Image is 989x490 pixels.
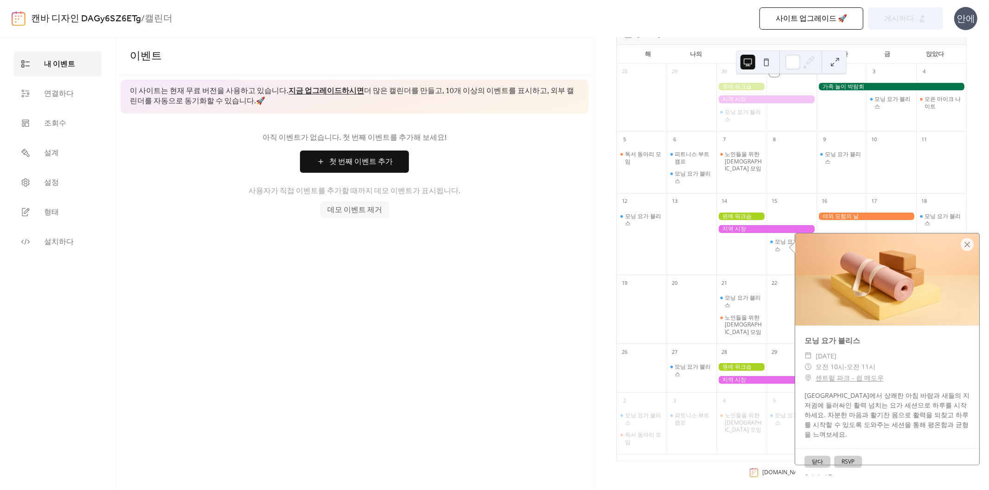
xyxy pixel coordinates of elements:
font: 26 [622,348,627,355]
div: 모닝 요가 블리스 [817,151,867,165]
div: 원예 워크숍 [716,363,766,371]
font: 노인들을 위한 [DEMOGRAPHIC_DATA] 모임 [725,411,762,433]
a: 내 이벤트 [14,51,102,76]
div: 지역 시장 [716,376,816,384]
div: 지역 시장 [716,95,816,103]
font: 지금 업그레이드하시면 [288,84,364,98]
div: 피트니스 부트캠프 [667,412,717,426]
font: 더 많은 캘린더를 만들고, 10개 이상의 이벤트를 표시하고, 외부 캘린더를 자동으로 동기화할 수 있습니다. [130,84,574,108]
font: 모으다 [830,50,849,58]
font: 피트니스 부트캠프 [675,411,710,427]
div: 원예 워크숍 [716,83,766,91]
a: 설정 [14,170,102,195]
div: 야외 모험의 날 [817,213,916,220]
font: 4 [723,397,726,404]
a: 연결하다 [14,81,102,106]
font: 독서 동아리 모임 [625,150,661,165]
font: 28 [721,348,727,355]
font: 9 [823,136,826,143]
font: 나의 [690,50,702,58]
font: 모닝 요가 블리스 [925,212,961,227]
button: 사이트 업그레이드 🚀 [759,7,863,30]
font: 30 [721,68,727,75]
div: 원예 워크숍 [716,213,766,220]
font: 17 [871,197,877,204]
font: 노인들을 위한 [DEMOGRAPHIC_DATA] 모임 [725,150,762,172]
div: 오픈 마이크 나이트 [916,95,966,110]
font: 센트럴 파크 - 쉽 메도우 [816,373,884,382]
a: 캔바 디자인 DAGy6SZ6ETg [31,10,141,28]
font: 모닝 요가 블리스 [625,212,661,227]
a: 형태 [14,200,102,225]
font: 설계 [44,146,59,160]
font: 12 [622,197,627,204]
font: [DATE] [782,50,801,58]
font: 20 [672,279,677,286]
font: 모닝 요가 블리스 [625,411,661,427]
font: 3 [673,397,676,404]
font: 노인들을 위한 [DEMOGRAPHIC_DATA] 모임 [725,314,762,336]
a: 설계 [14,140,102,165]
div: 모닝 요가 블리스 [667,170,717,184]
a: 조회수 [14,111,102,136]
div: 노인들을 위한 사교 모임 [716,314,766,336]
font: 화 [740,50,747,58]
button: 데모 이벤트 제거 [320,201,389,218]
div: 가족 놀이 박람회 [817,83,966,91]
font: 8 [773,136,776,143]
font: 28 [622,68,627,75]
font: 모닝 요가 블리스 [725,108,761,123]
font: 21 [721,279,727,286]
div: 독서 동아리 모임 [617,431,667,446]
font: 22 [772,279,777,286]
font: 5 [773,397,776,404]
font: 7 [723,136,726,143]
font: 해 [645,50,651,58]
font: 오전 10시 [816,362,844,371]
font: 형태 [44,205,59,220]
font: 조회수 [44,116,66,131]
font: 6 [673,136,676,143]
font: 모닝 요가 블리스 [874,95,911,110]
font: 오전 11시 [847,362,875,371]
font: 금 [884,50,890,58]
font: 19 [622,279,627,286]
font: / [141,10,145,28]
div: 지역 시장 [716,225,816,233]
div: 모닝 요가 블리스 [667,363,717,377]
div: 모닝 요가 블리스 [716,294,766,308]
font: 2 [623,397,626,404]
div: 노인들을 위한 사교 모임 [716,412,766,433]
font: [DATE] [816,352,836,360]
button: 닫다 [804,456,830,468]
a: 설치하다 [14,229,102,254]
font: 첫 번째 이벤트 추가 [329,155,393,169]
font: 에서 제공 [808,469,833,477]
font: 사이트 업그레이드 🚀 [776,12,847,26]
font: 내 이벤트 [44,57,75,71]
font: 이 사이트는 현재 무료 버전을 사용하고 있습니다. [130,84,288,98]
font: 모닝 요가 블리스 [775,238,811,253]
font: 설정 [44,176,59,190]
font: 27 [672,348,677,355]
button: RSVP [834,456,862,468]
font: 설치하다 [44,235,74,249]
img: 심벌 마크 [12,11,26,26]
font: 안에 [957,13,975,24]
div: 모닝 요가 블리스 [916,213,966,227]
font: 14 [721,197,727,204]
div: 모닝 요가 블리스 [716,108,766,123]
font: 모닝 요가 블리스 [825,150,861,165]
font: 피트니스 부트캠프 [675,150,710,165]
font: 연결하다 [44,87,74,101]
div: 모닝 요가 블리스 [766,238,817,252]
font: 29 [672,68,677,75]
a: [DOMAIN_NAME] [762,469,808,477]
font: 오픈 마이크 나이트 [925,95,961,110]
div: 모닝 요가 블리스 [617,213,667,227]
div: 노인들을 위한 사교 모임 [716,151,766,172]
font: 13 [672,197,677,204]
font: 11 [921,136,927,143]
font: 아직 이벤트가 없습니다. 첫 번째 이벤트를 추가해 보세요! [262,131,447,145]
